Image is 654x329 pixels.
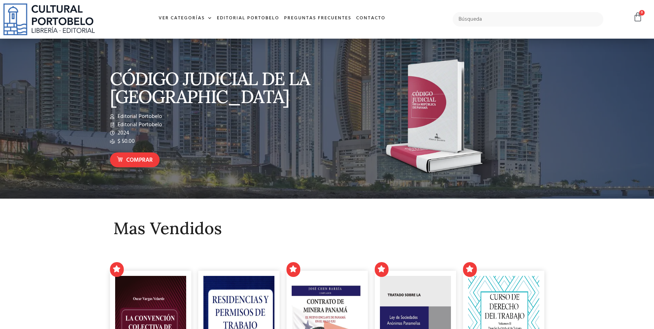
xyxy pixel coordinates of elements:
span: Editorial Portobelo [116,112,162,121]
a: Editorial Portobelo [214,11,282,26]
p: CÓDIGO JUDICIAL DE LA [GEOGRAPHIC_DATA] [110,70,324,106]
span: 2024 [116,129,129,137]
a: Preguntas frecuentes [282,11,354,26]
span: 0 [639,10,645,16]
a: Comprar [110,152,160,167]
a: Ver Categorías [156,11,214,26]
h2: Mas Vendidos [113,219,541,238]
span: $ 50.00 [116,137,135,146]
a: Contacto [354,11,388,26]
input: Búsqueda [453,12,603,27]
a: 0 [633,12,643,22]
span: Editorial Portobelo [116,121,162,129]
span: Comprar [126,156,153,165]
